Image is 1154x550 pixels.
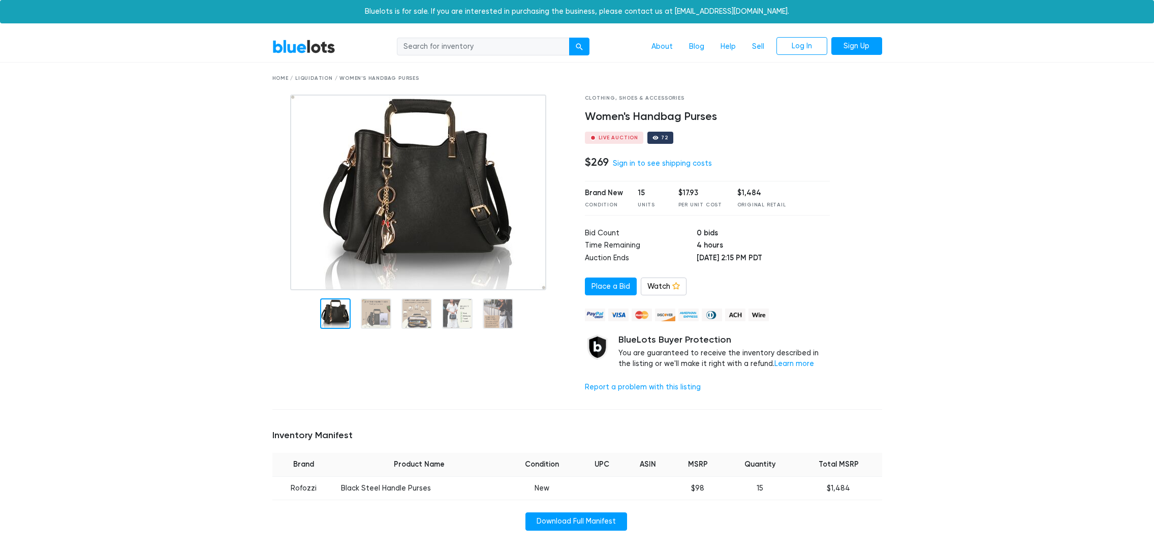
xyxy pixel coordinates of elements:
[585,110,830,124] h4: Women's Handbag Purses
[697,228,830,240] td: 0 bids
[724,453,795,476] th: Quantity
[625,453,671,476] th: ASIN
[678,309,699,321] img: american_express-ae2a9f97a040b4b41f6397f7637041a5861d5f99d0716c09922aba4e24c8547d.png
[613,159,712,168] a: Sign in to see shipping costs
[671,476,724,500] td: $98
[661,135,668,140] div: 72
[585,95,830,102] div: Clothing, Shoes & Accessories
[335,453,504,476] th: Product Name
[697,240,830,253] td: 4 hours
[585,228,697,240] td: Bid Count
[585,201,623,209] div: Condition
[702,309,722,321] img: diners_club-c48f30131b33b1bb0e5d0e2dbd43a8bea4cb12cb2961413e2f4250e06c020426.png
[724,476,795,500] td: 15
[608,309,629,321] img: visa-79caf175f036a155110d1892330093d4c38f53c55c9ec9e2c3a54a56571784bb.png
[697,253,830,265] td: [DATE] 2:15 PM PDT
[831,37,882,55] a: Sign Up
[272,39,335,54] a: BlueLots
[585,334,610,360] img: buyer_protection_shield-3b65640a83011c7d3ede35a8e5a80bfdfaa6a97447f0071c1475b91a4b0b3d01.png
[776,37,827,55] a: Log In
[795,476,882,500] td: $1,484
[655,309,675,321] img: discover-82be18ecfda2d062aad2762c1ca80e2d36a4073d45c9e0ffae68cd515fbd3d32.png
[290,95,546,290] img: 27010043-7dbd-4036-8655-e6fe53f9867a-1734151496.jpg
[643,37,681,56] a: About
[638,201,663,209] div: Units
[632,309,652,321] img: mastercard-42073d1d8d11d6635de4c079ffdb20a4f30a903dc55d1612383a1b395dd17f39.png
[585,156,609,169] h4: $269
[618,334,830,346] h5: BlueLots Buyer Protection
[272,453,335,476] th: Brand
[774,359,814,368] a: Learn more
[272,476,335,500] td: Rofozzi
[397,38,570,56] input: Search for inventory
[585,309,605,321] img: paypal_credit-80455e56f6e1299e8d57f40c0dcee7b8cd4ae79b9eccbfc37e2480457ba36de9.png
[795,453,882,476] th: Total MSRP
[737,188,786,199] div: $1,484
[585,383,701,391] a: Report a problem with this listing
[712,37,744,56] a: Help
[678,201,722,209] div: Per Unit Cost
[272,430,882,441] h5: Inventory Manifest
[585,253,697,265] td: Auction Ends
[585,278,637,296] a: Place a Bid
[599,135,639,140] div: Live Auction
[525,512,627,531] a: Download Full Manifest
[638,188,663,199] div: 15
[335,476,504,500] td: Black Steel Handle Purses
[671,453,724,476] th: MSRP
[641,278,687,296] a: Watch
[748,309,769,321] img: wire-908396882fe19aaaffefbd8e17b12f2f29708bd78693273c0e28e3a24408487f.png
[585,240,697,253] td: Time Remaining
[618,334,830,370] div: You are guaranteed to receive the inventory described in the listing or we'll make it right with ...
[737,201,786,209] div: Original Retail
[585,188,623,199] div: Brand New
[681,37,712,56] a: Blog
[272,75,882,82] div: Home / Liquidation / Women's Handbag Purses
[504,476,580,500] td: New
[744,37,772,56] a: Sell
[678,188,722,199] div: $17.93
[580,453,624,476] th: UPC
[725,309,745,321] img: ach-b7992fed28a4f97f893c574229be66187b9afb3f1a8d16a4691d3d3140a8ab00.png
[504,453,580,476] th: Condition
